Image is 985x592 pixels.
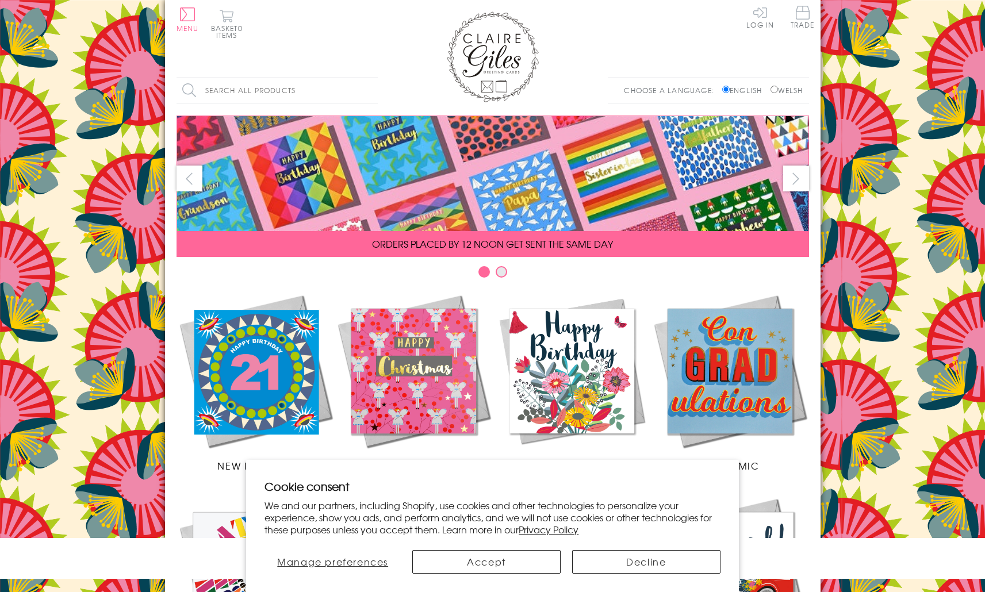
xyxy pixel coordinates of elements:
span: ORDERS PLACED BY 12 NOON GET SENT THE SAME DAY [372,237,613,251]
div: Carousel Pagination [177,266,809,283]
span: New Releases [217,459,293,472]
span: Trade [791,6,815,28]
button: Accept [412,550,561,574]
span: Academic [700,459,760,472]
input: Search all products [177,78,378,103]
a: Privacy Policy [519,522,578,536]
button: Decline [572,550,720,574]
button: Carousel Page 1 (Current Slide) [478,266,490,278]
a: Christmas [335,292,493,472]
input: Welsh [771,86,778,93]
input: English [722,86,730,93]
button: Basket0 items [211,9,243,39]
img: Claire Giles Greetings Cards [447,11,539,102]
button: prev [177,166,202,191]
span: 0 items [216,23,243,40]
button: Carousel Page 2 [496,266,507,278]
label: English [722,85,768,95]
span: Birthdays [544,459,599,472]
a: Birthdays [493,292,651,472]
p: Choose a language: [624,85,720,95]
label: Welsh [771,85,803,95]
a: Log In [746,6,774,28]
button: Menu [177,7,199,32]
span: Christmas [384,459,443,472]
span: Manage preferences [277,555,388,568]
p: We and our partners, including Shopify, use cookies and other technologies to personalize your ex... [265,499,720,535]
span: Menu [177,23,199,33]
button: Manage preferences [265,550,401,574]
a: Academic [651,292,809,472]
h2: Cookie consent [265,478,720,494]
a: New Releases [177,292,335,472]
button: next [783,166,809,191]
input: Search [366,78,378,103]
a: Trade [791,6,815,30]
